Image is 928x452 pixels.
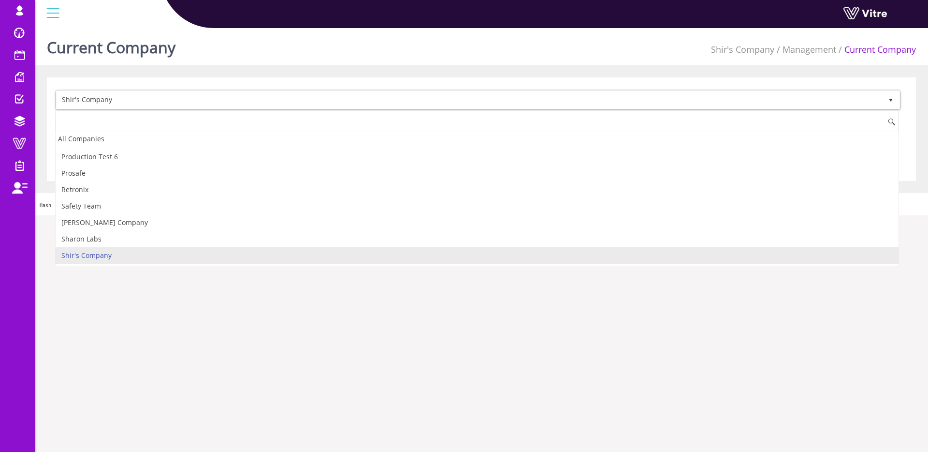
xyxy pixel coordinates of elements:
li: [PERSON_NAME] Company [56,214,899,231]
li: Retronix [56,181,899,198]
li: Prosafe [56,165,899,181]
li: Shir's Company [56,247,899,264]
li: Current Company [836,44,916,56]
a: Shir's Company [711,44,774,55]
h1: Current Company [47,24,175,65]
span: Hash 'fd46216' Date '[DATE] 15:20:00 +0000' Branch 'Production' [40,203,223,208]
li: Safety Team [56,198,899,214]
li: Management [774,44,836,56]
li: Production Test 6 [56,149,899,165]
div: All Companies [56,132,899,145]
span: select [882,91,899,109]
span: Shir's Company [57,91,882,108]
li: Sorek [56,264,899,280]
li: Sharon Labs [56,231,899,247]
